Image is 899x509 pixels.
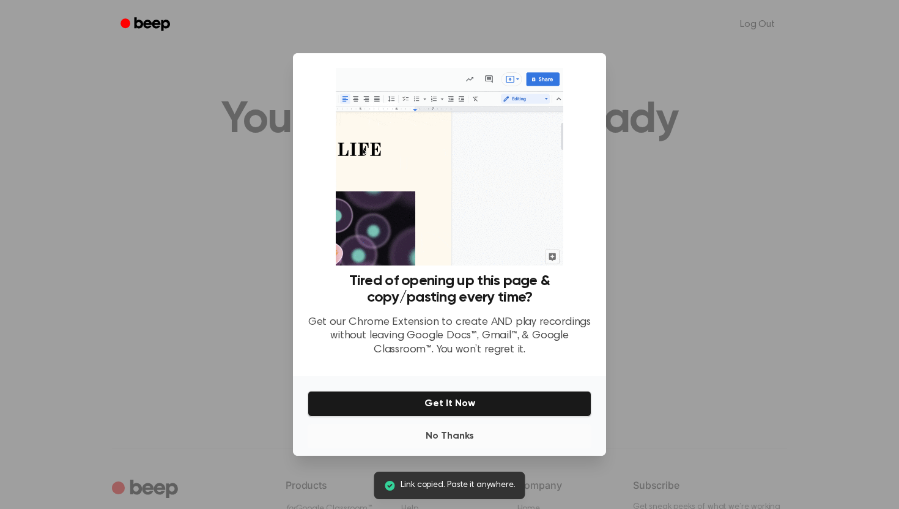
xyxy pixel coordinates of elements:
[308,424,591,448] button: No Thanks
[308,391,591,417] button: Get It Now
[308,316,591,357] p: Get our Chrome Extension to create AND play recordings without leaving Google Docs™, Gmail™, & Go...
[401,479,515,492] span: Link copied. Paste it anywhere.
[728,10,787,39] a: Log Out
[308,273,591,306] h3: Tired of opening up this page & copy/pasting every time?
[112,13,181,37] a: Beep
[336,68,563,266] img: Beep extension in action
